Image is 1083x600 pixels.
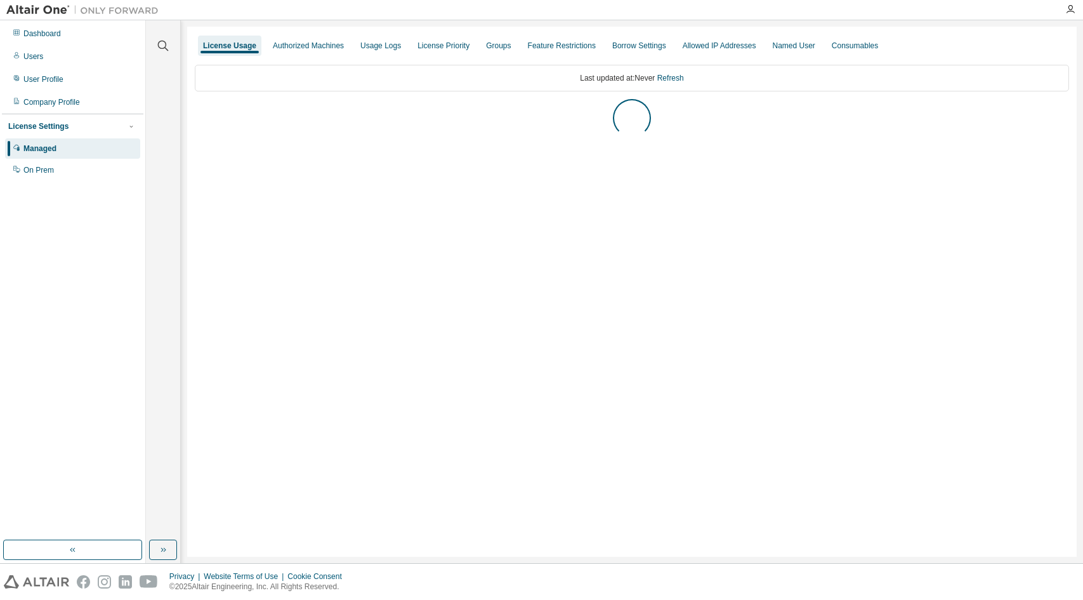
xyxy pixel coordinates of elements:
[204,571,287,582] div: Website Terms of Use
[203,41,256,51] div: License Usage
[360,41,401,51] div: Usage Logs
[23,74,63,84] div: User Profile
[612,41,666,51] div: Borrow Settings
[98,575,111,589] img: instagram.svg
[195,65,1069,91] div: Last updated at: Never
[657,74,684,83] a: Refresh
[528,41,596,51] div: Feature Restrictions
[683,41,756,51] div: Allowed IP Addresses
[169,582,350,592] p: © 2025 Altair Engineering, Inc. All Rights Reserved.
[4,575,69,589] img: altair_logo.svg
[287,571,349,582] div: Cookie Consent
[23,165,54,175] div: On Prem
[23,51,43,62] div: Users
[23,97,80,107] div: Company Profile
[417,41,469,51] div: License Priority
[6,4,165,17] img: Altair One
[772,41,815,51] div: Named User
[119,575,132,589] img: linkedin.svg
[140,575,158,589] img: youtube.svg
[77,575,90,589] img: facebook.svg
[23,143,56,154] div: Managed
[486,41,511,51] div: Groups
[832,41,878,51] div: Consumables
[169,571,204,582] div: Privacy
[23,29,61,39] div: Dashboard
[8,121,69,131] div: License Settings
[273,41,344,51] div: Authorized Machines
